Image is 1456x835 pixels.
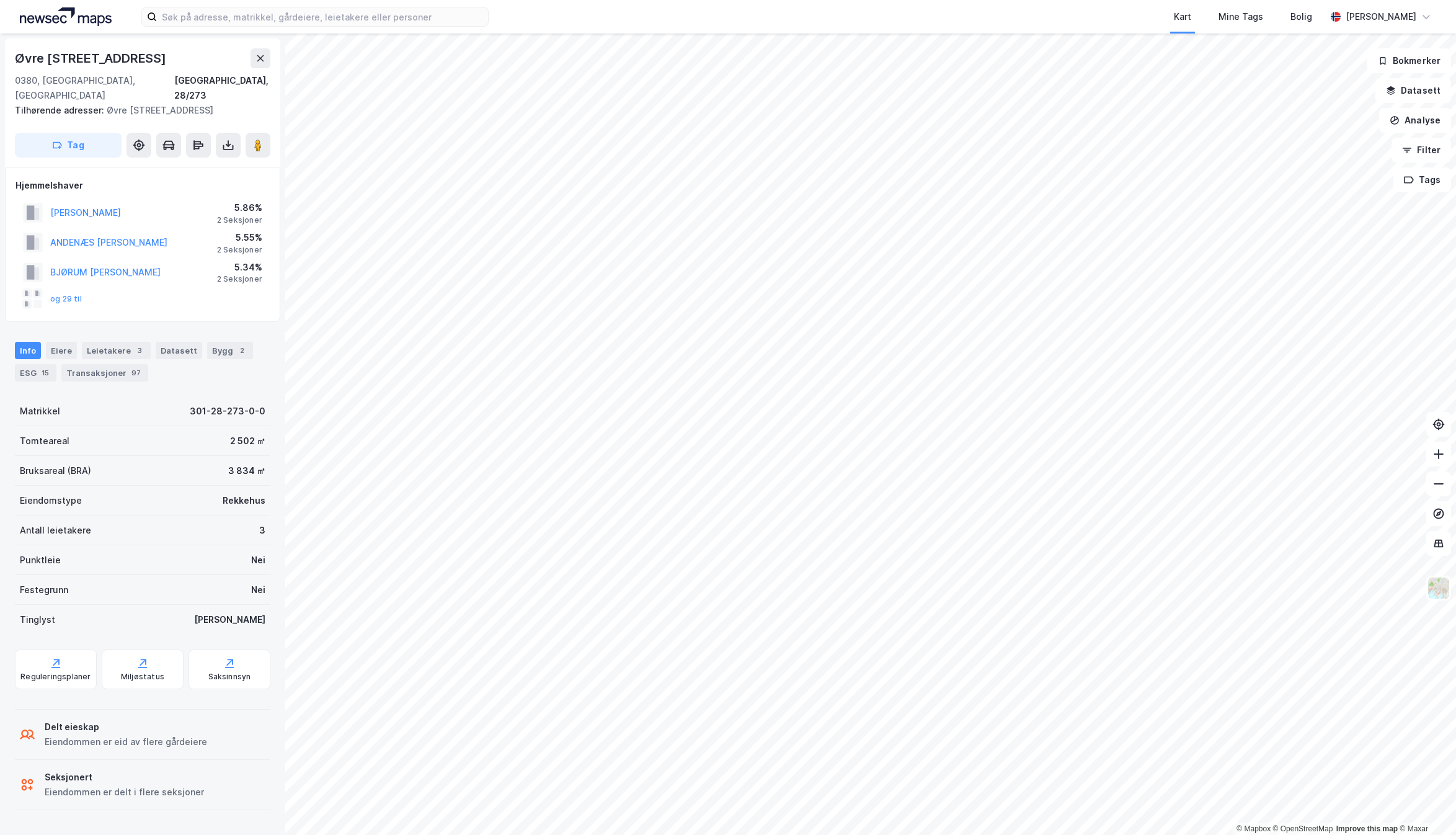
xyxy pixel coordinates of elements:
input: Søk på adresse, matrikkel, gårdeiere, leietakere eller personer [157,7,488,26]
a: Improve this map [1336,824,1398,833]
div: Bolig [1290,9,1312,24]
button: Analyse [1379,108,1451,133]
div: 3 [133,344,146,357]
div: 2 [236,344,248,357]
div: Antall leietakere [20,523,91,538]
div: Øvre [STREET_ADDRESS] [15,103,260,118]
div: [PERSON_NAME] [194,612,265,627]
div: 0380, [GEOGRAPHIC_DATA], [GEOGRAPHIC_DATA] [15,73,174,103]
div: ESG [15,364,56,382]
div: 3 [259,523,265,538]
div: Hjemmelshaver [16,178,270,193]
div: Transaksjoner [61,364,148,382]
div: 301-28-273-0-0 [190,404,265,419]
div: Kart [1174,9,1191,24]
div: 5.55% [217,230,262,245]
button: Tags [1393,167,1451,192]
div: 3 834 ㎡ [228,463,265,478]
button: Filter [1392,138,1451,163]
img: Z [1427,576,1450,600]
div: Eiendomstype [20,493,82,508]
div: Øvre [STREET_ADDRESS] [15,48,169,68]
div: Tinglyst [20,612,55,627]
div: Mine Tags [1219,9,1263,24]
div: Datasett [156,342,202,359]
div: 5.86% [217,200,262,215]
div: Eiere [46,342,77,359]
div: Nei [251,553,265,568]
div: Tomteareal [20,434,69,449]
div: 2 Seksjoner [217,245,262,255]
a: Mapbox [1236,824,1271,833]
div: Eiendommen er delt i flere seksjoner [45,785,204,800]
div: 5.34% [217,260,262,275]
img: logo.a4113a55bc3d86da70a041830d287a7e.svg [20,7,112,26]
div: Nei [251,583,265,597]
div: Bygg [207,342,253,359]
div: 97 [129,367,143,379]
div: Leietakere [82,342,151,359]
a: OpenStreetMap [1273,824,1333,833]
div: 2 502 ㎡ [230,434,265,449]
div: Bruksareal (BRA) [20,463,91,478]
div: Eiendommen er eid av flere gårdeiere [45,735,207,749]
div: Seksjonert [45,770,204,785]
div: Info [15,342,41,359]
div: Saksinnsyn [208,672,251,682]
div: 15 [39,367,51,379]
div: [GEOGRAPHIC_DATA], 28/273 [174,73,270,103]
span: Tilhørende adresser: [15,105,107,115]
div: Rekkehus [223,493,265,508]
div: [PERSON_NAME] [1346,9,1416,24]
div: Miljøstatus [121,672,164,682]
div: Festegrunn [20,583,68,597]
div: Matrikkel [20,404,60,419]
div: Reguleringsplaner [20,672,91,682]
div: 2 Seksjoner [217,215,262,225]
button: Bokmerker [1367,48,1451,73]
div: Punktleie [20,553,61,568]
button: Tag [15,133,122,158]
div: Delt eieskap [45,720,207,735]
iframe: Chat Widget [1394,775,1456,835]
div: 2 Seksjoner [217,274,262,284]
button: Datasett [1375,78,1451,103]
